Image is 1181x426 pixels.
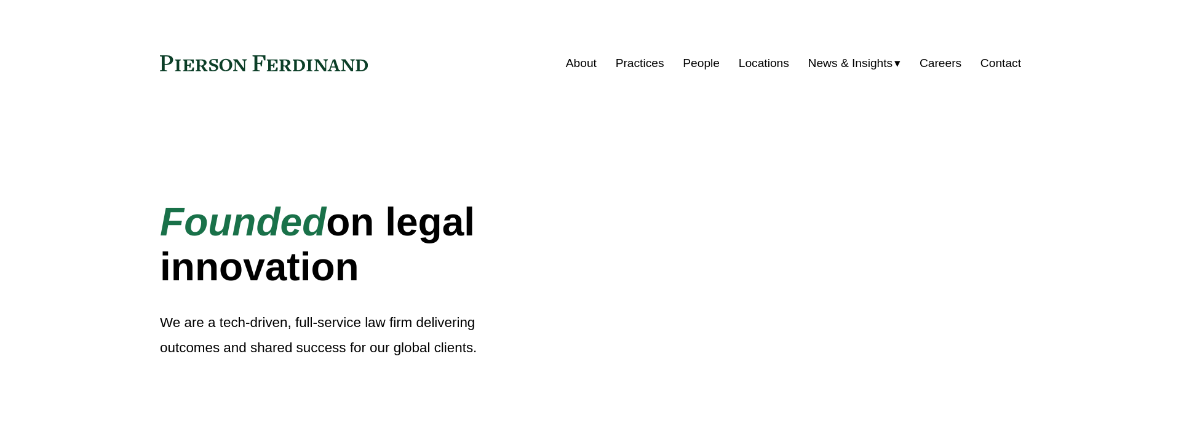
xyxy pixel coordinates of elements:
[160,200,519,290] h1: on legal innovation
[566,52,597,75] a: About
[160,200,326,244] em: Founded
[808,53,893,74] span: News & Insights
[980,52,1021,75] a: Contact
[739,52,789,75] a: Locations
[683,52,720,75] a: People
[808,52,901,75] a: folder dropdown
[616,52,664,75] a: Practices
[160,310,519,360] p: We are a tech-driven, full-service law firm delivering outcomes and shared success for our global...
[920,52,961,75] a: Careers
